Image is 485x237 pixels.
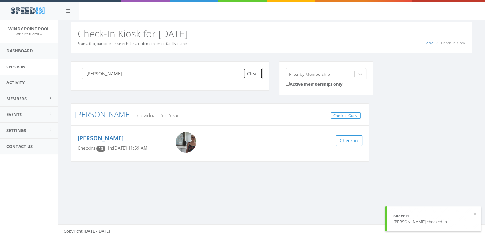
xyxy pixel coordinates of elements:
[74,109,132,119] a: [PERSON_NAME]
[108,145,147,151] span: In: [DATE] 11:59 AM
[78,28,465,39] h2: Check-In Kiosk for [DATE]
[424,40,434,45] a: Home
[96,146,105,152] span: Checkin count
[441,40,465,45] span: Check-In Kiosk
[8,26,49,31] span: Windy Point Pool
[6,127,26,133] span: Settings
[393,213,475,219] div: Success!
[78,41,188,46] small: Scan a fob, barcode, or search for a club member or family name.
[78,145,96,151] span: Checkins:
[286,80,342,87] label: Active memberships only
[473,211,477,217] button: ×
[16,32,42,36] small: WPPLifeguards
[176,132,196,153] img: Sandra_Stephenson.png
[7,5,47,17] img: speedin_logo.png
[331,112,361,119] a: Check In Guest
[16,31,42,37] a: WPPLifeguards
[6,96,27,101] span: Members
[243,68,263,79] button: Clear
[286,82,290,86] input: Active memberships only
[336,135,362,146] button: Check in
[78,134,124,142] a: [PERSON_NAME]
[289,71,330,77] div: Filter by Membership
[132,112,179,119] small: Individual, 2nd Year
[6,111,22,117] span: Events
[82,68,248,79] input: Search a name to check in
[6,144,33,149] span: Contact Us
[393,219,475,225] div: [PERSON_NAME] checked in.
